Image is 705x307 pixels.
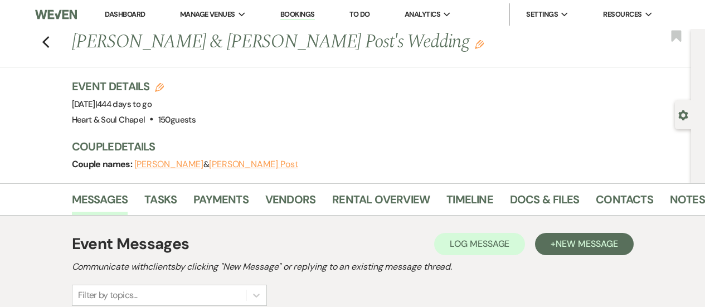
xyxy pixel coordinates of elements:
h2: Communicate with clients by clicking "New Message" or replying to an existing message thread. [72,260,634,274]
a: Payments [193,191,249,215]
h1: Event Messages [72,232,189,256]
button: Edit [475,39,484,49]
button: Log Message [434,233,525,255]
a: Timeline [446,191,493,215]
button: Open lead details [678,109,688,120]
button: +New Message [535,233,633,255]
span: New Message [556,238,618,250]
img: Weven Logo [35,3,76,26]
span: Analytics [405,9,440,20]
span: Resources [603,9,641,20]
span: Settings [526,9,558,20]
span: Couple names: [72,158,134,170]
h1: [PERSON_NAME] & [PERSON_NAME] Post's Wedding [72,29,563,56]
span: 150 guests [158,114,196,125]
button: [PERSON_NAME] Post [209,160,298,169]
a: Messages [72,191,128,215]
span: Log Message [450,238,509,250]
a: Contacts [596,191,653,215]
span: [DATE] [72,99,152,110]
span: Heart & Soul Chapel [72,114,145,125]
span: | [95,99,152,110]
h3: Couple Details [72,139,680,154]
a: Rental Overview [332,191,430,215]
span: 444 days to go [97,99,152,110]
a: Vendors [265,191,315,215]
a: Tasks [144,191,177,215]
span: & [134,159,298,170]
a: Notes [670,191,705,215]
div: Filter by topics... [78,289,138,302]
a: Docs & Files [510,191,579,215]
button: [PERSON_NAME] [134,160,203,169]
a: Dashboard [105,9,145,19]
a: To Do [349,9,370,19]
a: Bookings [280,9,315,20]
h3: Event Details [72,79,196,94]
span: Manage Venues [180,9,235,20]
